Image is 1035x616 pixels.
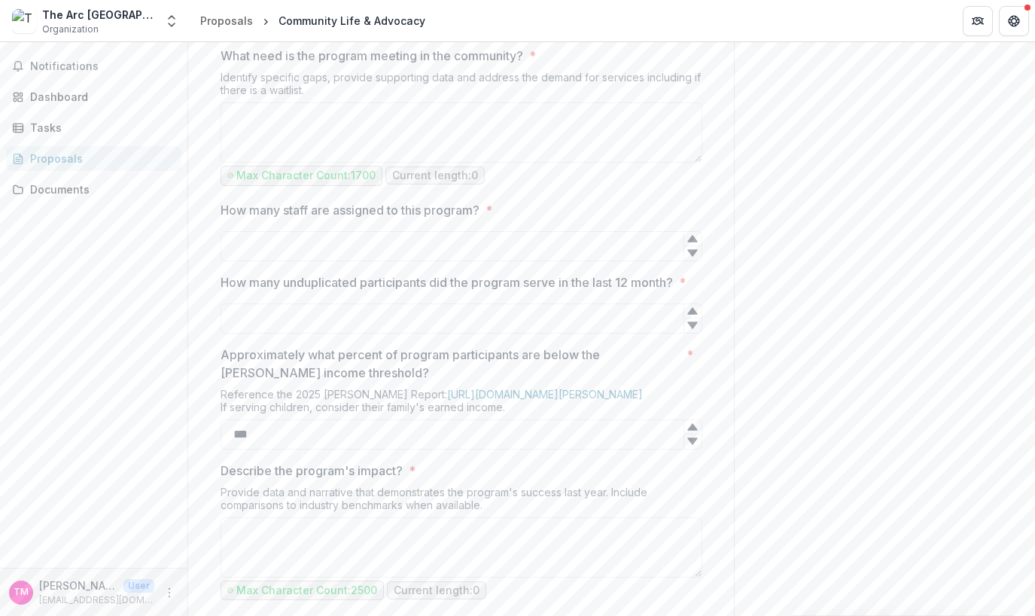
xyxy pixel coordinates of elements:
div: Dashboard [30,89,169,105]
a: Proposals [6,146,181,171]
div: Identify specific gaps, provide supporting data and address the demand for services including if ... [221,71,702,102]
div: Documents [30,181,169,197]
nav: breadcrumb [194,10,431,32]
p: Max Character Count: 1700 [236,169,376,182]
div: Tasks [30,120,169,136]
img: The Arc Eastern Connecticut [12,9,36,33]
a: Proposals [194,10,259,32]
span: Organization [42,23,99,36]
p: User [123,579,154,593]
p: How many staff are assigned to this program? [221,201,479,219]
button: Notifications [6,54,181,78]
button: Partners [963,6,993,36]
span: Notifications [30,60,175,73]
p: Current length: 0 [394,584,479,597]
div: Provide data and narrative that demonstrates the program's success last year. Include comparisons... [221,486,702,517]
a: Dashboard [6,84,181,109]
div: Proposals [200,13,253,29]
button: More [160,584,178,602]
p: Max Character Count: 2500 [236,584,377,597]
div: The Arc [GEOGRAPHIC_DATA][US_STATE] [42,7,155,23]
p: How many unduplicated participants did the program serve in the last 12 month? [221,273,673,291]
a: Tasks [6,115,181,140]
p: [EMAIL_ADDRESS][DOMAIN_NAME] [39,593,154,607]
button: Open entity switcher [161,6,182,36]
div: Proposals [30,151,169,166]
p: What need is the program meeting in the community? [221,47,523,65]
a: Documents [6,177,181,202]
div: Thomas McKenna [14,587,29,597]
a: [URL][DOMAIN_NAME][PERSON_NAME] [447,388,643,401]
button: Get Help [999,6,1029,36]
p: Describe the program's impact? [221,462,403,480]
div: Community Life & Advocacy [279,13,425,29]
p: Current length: 0 [392,169,478,182]
p: Approximately what percent of program participants are below the [PERSON_NAME] income threshold? [221,346,680,382]
p: [PERSON_NAME] [39,578,117,593]
div: Reference the 2025 [PERSON_NAME] Report: If serving children, consider their family's earned income. [221,388,702,419]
